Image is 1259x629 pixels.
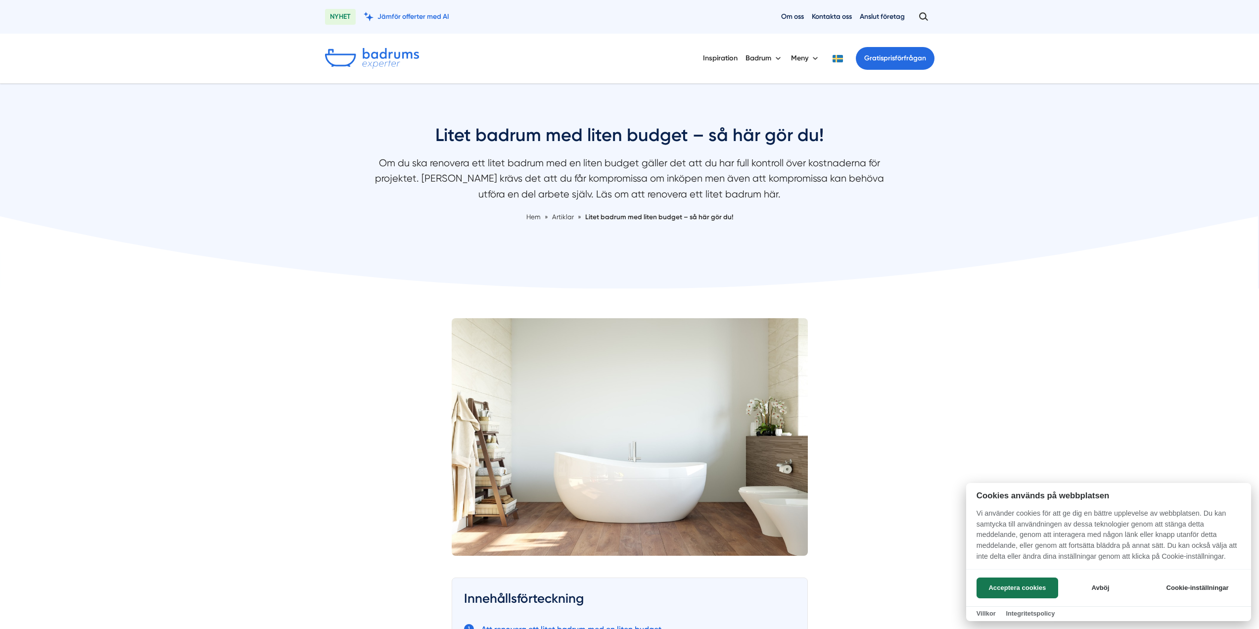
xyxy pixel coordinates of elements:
[1061,578,1140,598] button: Avböj
[966,508,1251,569] p: Vi använder cookies för att ge dig en bättre upplevelse av webbplatsen. Du kan samtycka till anvä...
[977,578,1058,598] button: Acceptera cookies
[977,610,996,617] a: Villkor
[1006,610,1055,617] a: Integritetspolicy
[1154,578,1241,598] button: Cookie-inställningar
[966,491,1251,500] h2: Cookies används på webbplatsen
